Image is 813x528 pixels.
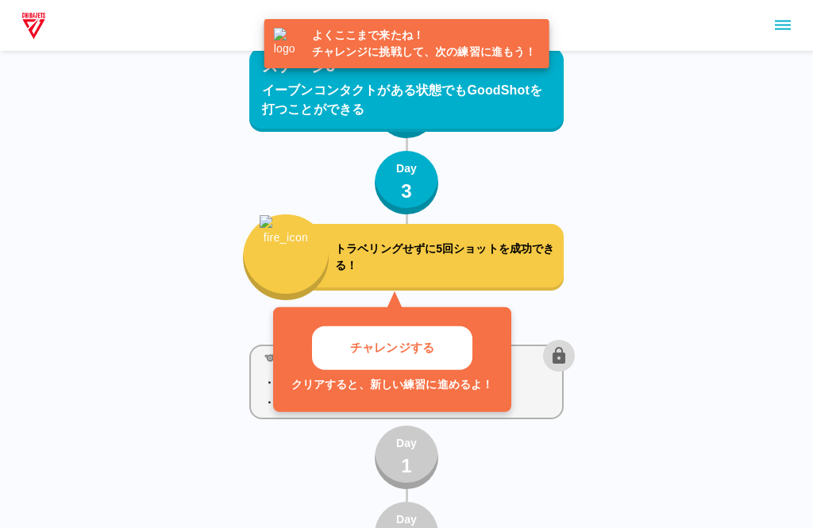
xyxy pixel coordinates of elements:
button: チャレンジする [312,326,472,370]
p: ステージ3 [262,54,335,78]
img: fire_icon [260,215,313,280]
p: イーブンコンタクトがある状態でもGoodShotを打つことができる [262,81,551,119]
p: チャレンジする [350,339,434,357]
img: logo [274,28,306,60]
p: Day [396,511,417,528]
img: dummy [19,10,48,41]
button: sidemenu [769,12,796,39]
p: ・アンダードラッグ ジャンプショット [264,395,549,411]
p: Day [396,435,417,452]
p: よくここまで来たね！ チャレンジに挑戦して、次の練習に進もう！ [312,27,537,60]
p: ・プルバック ジャンプショット [264,375,549,391]
p: 1 [401,452,412,480]
button: Day3 [375,151,438,214]
p: クリアすると、新しい練習に進めるよ！ [291,376,493,393]
p: Day [396,160,417,177]
button: fire_icon [243,214,329,300]
p: トラベリングせずに5回ショットを成功できる！ [335,241,557,274]
button: Day1 [375,426,438,489]
p: 3 [401,177,412,206]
